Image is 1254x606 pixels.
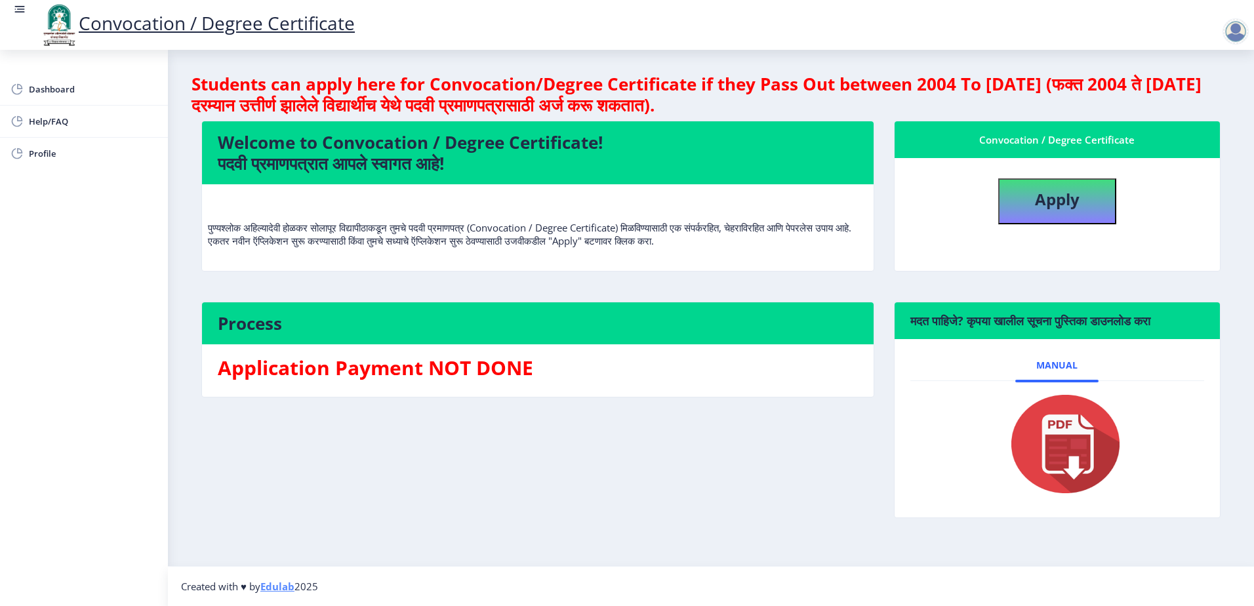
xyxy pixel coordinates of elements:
[1015,350,1099,381] a: Manual
[260,580,294,593] a: Edulab
[992,392,1123,496] img: pdf.png
[1036,360,1078,371] span: Manual
[1035,188,1080,210] b: Apply
[998,178,1116,224] button: Apply
[218,132,858,174] h4: Welcome to Convocation / Degree Certificate! पदवी प्रमाणपत्रात आपले स्वागत आहे!
[218,313,858,334] h4: Process
[39,10,355,35] a: Convocation / Degree Certificate
[29,146,157,161] span: Profile
[218,355,858,381] h3: Application Payment NOT DONE
[181,580,318,593] span: Created with ♥ by 2025
[39,3,79,47] img: logo
[29,113,157,129] span: Help/FAQ
[29,81,157,97] span: Dashboard
[208,195,868,247] p: पुण्यश्लोक अहिल्यादेवी होळकर सोलापूर विद्यापीठाकडून तुमचे पदवी प्रमाणपत्र (Convocation / Degree C...
[192,73,1230,115] h4: Students can apply here for Convocation/Degree Certificate if they Pass Out between 2004 To [DATE...
[910,132,1204,148] div: Convocation / Degree Certificate
[910,313,1204,329] h6: मदत पाहिजे? कृपया खालील सूचना पुस्तिका डाउनलोड करा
